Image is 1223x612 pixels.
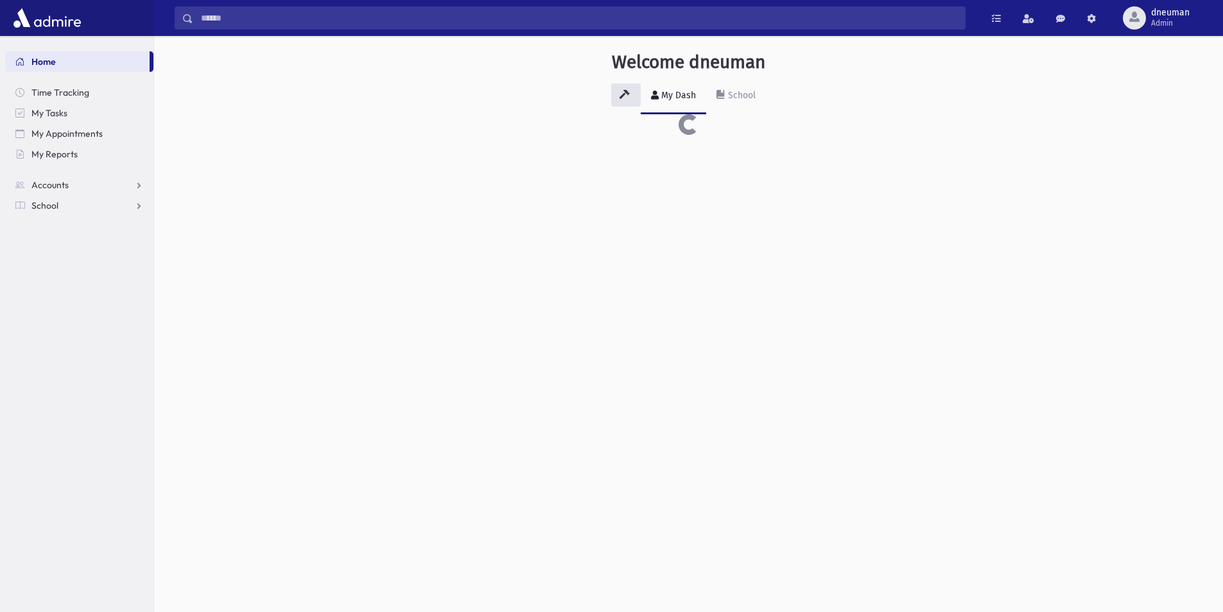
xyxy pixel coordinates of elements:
div: My Dash [659,90,696,101]
h3: Welcome dneuman [612,51,765,73]
span: Admin [1151,18,1190,28]
a: My Reports [5,144,153,164]
span: Home [31,56,56,67]
span: dneuman [1151,8,1190,18]
a: Time Tracking [5,82,153,103]
span: Time Tracking [31,87,89,98]
a: My Appointments [5,123,153,144]
a: School [5,195,153,216]
a: Accounts [5,175,153,195]
input: Search [193,6,965,30]
span: My Appointments [31,128,103,139]
div: School [725,90,756,101]
span: My Reports [31,148,78,160]
span: Accounts [31,179,69,191]
a: My Tasks [5,103,153,123]
img: AdmirePro [10,5,84,31]
span: My Tasks [31,107,67,119]
a: School [706,78,766,114]
a: Home [5,51,150,72]
span: School [31,200,58,211]
a: My Dash [641,78,706,114]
